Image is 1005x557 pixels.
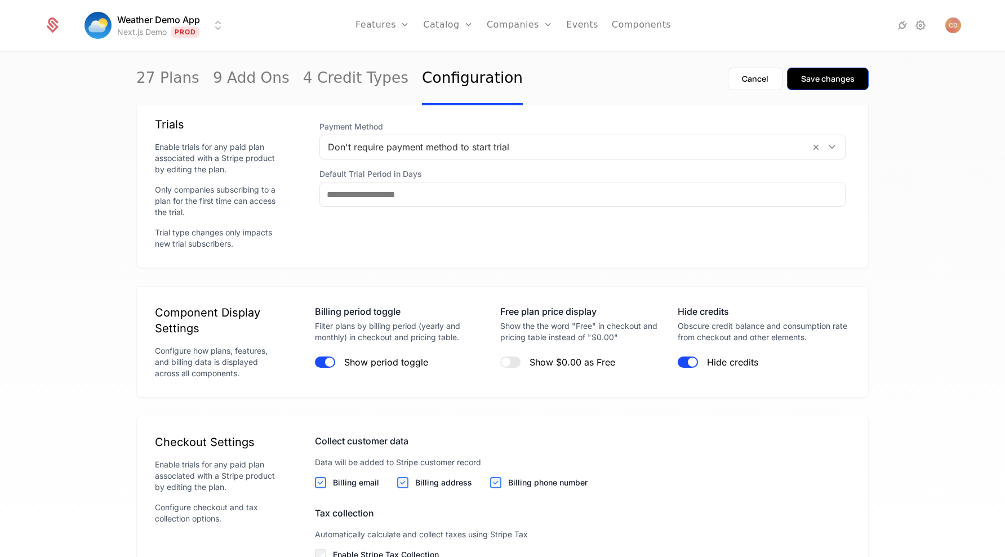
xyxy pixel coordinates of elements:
[945,17,961,33] button: Open user button
[303,52,408,105] a: 4 Credit Types
[678,320,850,343] div: Obscure credit balance and consumption rate from checkout and other elements.
[728,68,782,90] button: Cancel
[422,52,523,105] a: Configuration
[155,502,279,524] div: Configure checkout and tax collection options.
[315,529,850,540] div: Automatically calculate and collect taxes using Stripe Tax
[117,13,200,26] span: Weather Demo App
[171,26,200,38] span: Prod
[315,457,850,468] div: Data will be added to Stripe customer record
[678,305,850,318] div: Hide credits
[500,320,659,343] div: Show the the word "Free" in checkout and pricing table instead of "$0.00"
[508,477,588,488] label: Billing phone number
[315,434,850,448] div: Collect customer data
[945,17,961,33] img: Cole Demo
[136,52,199,105] a: 27 Plans
[315,506,850,520] div: Tax collection
[319,121,846,132] span: Payment Method
[801,73,855,84] div: Save changes
[155,141,279,175] div: Enable trials for any paid plan associated with a Stripe product by editing the plan.
[344,357,428,368] label: Show period toggle
[914,19,927,32] a: Settings
[787,68,869,90] button: Save changes
[896,19,909,32] a: Integrations
[500,305,659,318] div: Free plan price display
[155,117,279,132] div: Trials
[155,305,279,336] div: Component Display Settings
[707,357,758,368] label: Hide credits
[742,73,768,84] div: Cancel
[155,345,279,379] div: Configure how plans, features, and billing data is displayed across all components.
[155,184,279,218] div: Only companies subscribing to a plan for the first time can access the trial.
[319,168,846,180] label: Default Trial Period in Days
[88,13,225,38] button: Select environment
[333,477,379,488] label: Billing email
[155,459,279,493] div: Enable trials for any paid plan associated with a Stripe product by editing the plan.
[315,320,482,343] div: Filter plans by billing period (yearly and monthly) in checkout and pricing table.
[117,26,167,38] div: Next.js Demo
[213,52,290,105] a: 9 Add Ons
[315,305,482,318] div: Billing period toggle
[155,434,279,450] div: Checkout Settings
[530,357,615,368] label: Show $0.00 as Free
[85,12,112,39] img: Weather Demo App
[415,477,472,488] label: Billing address
[155,227,279,249] div: Trial type changes only impacts new trial subscribers.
